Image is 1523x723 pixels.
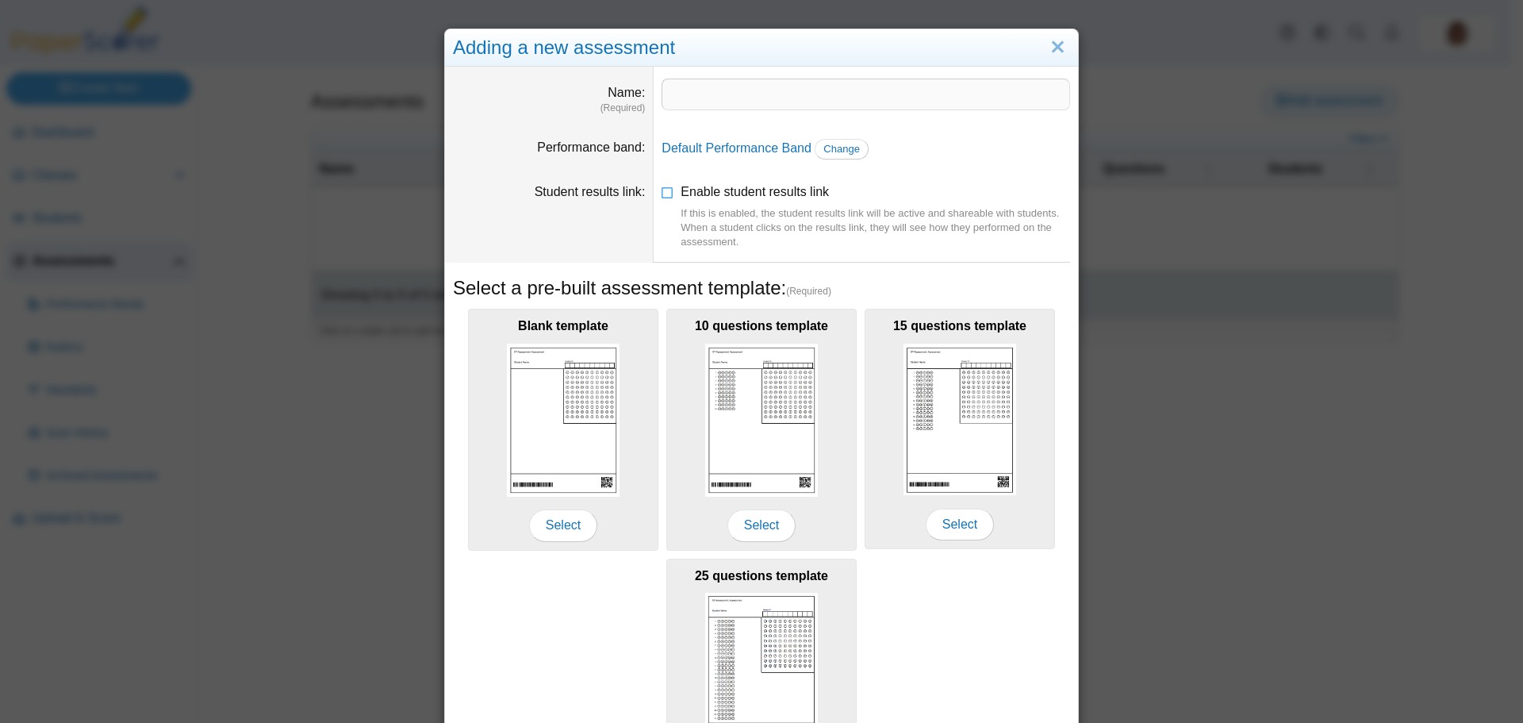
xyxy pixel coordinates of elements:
span: (Required) [786,285,831,298]
label: Performance band [537,140,645,154]
b: 15 questions template [893,319,1026,333]
b: Blank template [518,319,608,333]
b: 10 questions template [695,319,828,333]
label: Name [608,86,645,99]
img: scan_sheet_10_questions.png [705,344,818,497]
span: Select [529,510,597,541]
a: Close [1045,34,1070,61]
div: If this is enabled, the student results link will be active and shareable with students. When a s... [681,206,1070,250]
h5: Select a pre-built assessment template: [453,275,1070,302]
dfn: (Required) [453,102,645,115]
span: Select [926,509,994,540]
div: Adding a new assessment [445,29,1078,67]
img: scan_sheet_15_questions.png [903,344,1016,496]
span: Change [823,143,860,155]
span: Select [727,510,796,541]
a: Default Performance Band [662,141,811,155]
img: scan_sheet_blank.png [507,344,620,497]
b: 25 questions template [695,569,828,583]
span: Enable student results link [681,185,1070,249]
label: Student results link [535,185,646,198]
a: Change [815,139,869,160]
